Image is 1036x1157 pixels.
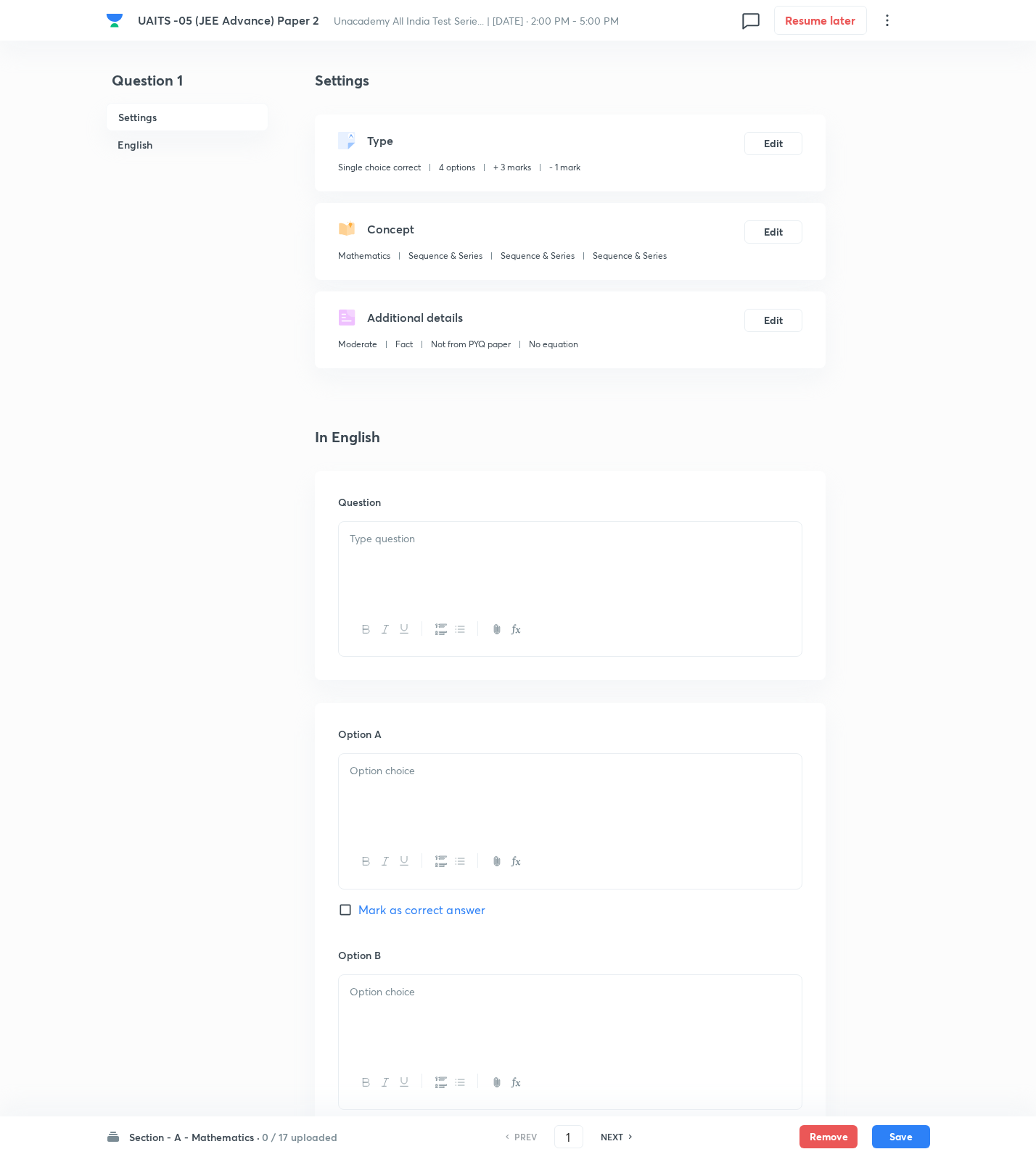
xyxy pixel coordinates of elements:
[774,6,867,35] button: Resume later
[315,70,826,91] h4: Settings
[493,161,531,174] p: + 3 marks
[514,1130,537,1143] h6: PREV
[367,132,393,149] h5: Type
[529,338,578,351] p: No equation
[431,338,511,351] p: Not from PYQ paper
[106,70,268,103] h4: Question 1
[338,947,802,963] h6: Option B
[744,309,802,332] button: Edit
[338,220,355,238] img: questionConcept.svg
[367,309,463,326] h5: Additional details
[593,249,667,262] p: Sequence & Series
[106,131,268,158] h6: English
[138,12,319,28] span: UAITS -05 (JEE Advance) Paper 2
[129,1129,260,1145] h6: Section - A - Mathematics ·
[334,14,619,28] span: Unacademy All India Test Serie... | [DATE] · 2:00 PM - 5:00 PM
[338,132,355,149] img: questionType.svg
[338,494,802,510] h6: Question
[367,220,414,238] h5: Concept
[395,338,413,351] p: Fact
[358,901,485,918] span: Mark as correct answer
[338,338,377,351] p: Moderate
[408,249,482,262] p: Sequence & Series
[338,726,802,742] h6: Option A
[601,1130,623,1143] h6: NEXT
[315,426,826,448] h4: In English
[262,1129,337,1145] h6: 0 / 17 uploaded
[338,161,421,174] p: Single choice correct
[799,1125,858,1148] button: Remove
[744,132,802,155] button: Edit
[872,1125,930,1148] button: Save
[106,12,123,29] img: Company Logo
[338,249,390,262] p: Mathematics
[549,161,580,174] p: - 1 mark
[744,220,802,244] button: Edit
[106,103,268,131] h6: Settings
[338,309,355,326] img: questionDetails.svg
[439,161,475,174] p: 4 options
[106,12,126,29] a: Company Logo
[501,249,575,262] p: Sequence & Series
